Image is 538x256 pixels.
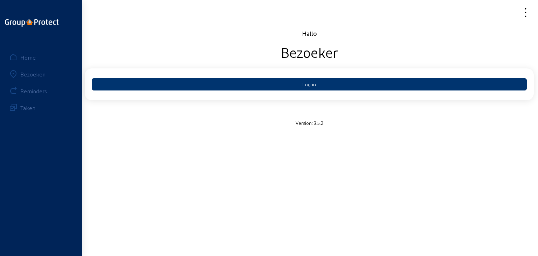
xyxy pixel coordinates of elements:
[92,78,527,90] button: Log in
[296,120,323,126] small: Version: 3.5.2
[4,99,78,116] a: Taken
[4,82,78,99] a: Reminders
[4,66,78,82] a: Bezoeken
[20,105,35,111] div: Taken
[20,88,47,94] div: Reminders
[85,29,534,38] div: Hallo
[20,54,36,61] div: Home
[85,43,534,61] div: Bezoeker
[5,19,58,27] img: logo-oneline.png
[4,49,78,66] a: Home
[20,71,46,78] div: Bezoeken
